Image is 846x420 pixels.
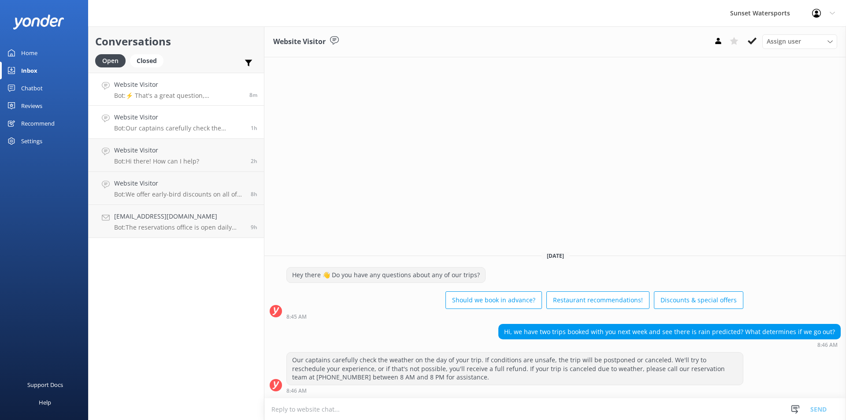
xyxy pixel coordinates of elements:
h2: Conversations [95,33,257,50]
div: Chatbot [21,79,43,97]
p: Bot: Hi there! How can I help? [114,157,199,165]
a: Open [95,56,130,65]
a: Website VisitorBot:We offer early-bird discounts on all of our morning trips. When you book direc... [89,172,264,205]
span: 06:57am 10-Aug-2025 (UTC -05:00) America/Cancun [251,157,257,165]
p: Bot: We offer early-bird discounts on all of our morning trips. When you book direct, we guarante... [114,190,244,198]
span: 12:20am 10-Aug-2025 (UTC -05:00) America/Cancun [251,190,257,198]
div: Help [39,394,51,411]
strong: 8:46 AM [817,342,838,348]
div: Support Docs [27,376,63,394]
div: Hi, we have two trips booked with you next week and see there is rain predicted? What determines ... [499,324,840,339]
div: Hey there 👋 Do you have any questions about any of our trips? [287,268,485,282]
div: Closed [130,54,163,67]
h4: Website Visitor [114,112,244,122]
p: Bot: The reservations office is open daily from 8am to 11pm. [114,223,244,231]
div: 07:46am 10-Aug-2025 (UTC -05:00) America/Cancun [498,342,841,348]
div: 07:45am 10-Aug-2025 (UTC -05:00) America/Cancun [286,313,743,320]
h4: [EMAIL_ADDRESS][DOMAIN_NAME] [114,212,244,221]
h3: Website Visitor [273,36,326,48]
h4: Website Visitor [114,178,244,188]
a: Closed [130,56,168,65]
div: Recommend [21,115,55,132]
img: yonder-white-logo.png [13,15,64,29]
h4: Website Visitor [114,145,199,155]
a: Website VisitorBot:Our captains carefully check the weather on the day of your trip. If condition... [89,106,264,139]
a: Website VisitorBot:⚡ That's a great question, unfortunately I do not know the answer. I'm going t... [89,73,264,106]
strong: 8:45 AM [286,314,307,320]
span: Assign user [767,37,801,46]
div: Assign User [762,34,837,48]
strong: 8:46 AM [286,388,307,394]
a: [EMAIL_ADDRESS][DOMAIN_NAME]Bot:The reservations office is open daily from 8am to 11pm.9h [89,205,264,238]
span: 09:05am 10-Aug-2025 (UTC -05:00) America/Cancun [249,91,257,99]
h4: Website Visitor [114,80,243,89]
button: Should we book in advance? [445,291,542,309]
div: Reviews [21,97,42,115]
p: Bot: ⚡ That's a great question, unfortunately I do not know the answer. I'm going to reach out to... [114,92,243,100]
span: 07:46am 10-Aug-2025 (UTC -05:00) America/Cancun [251,124,257,132]
a: Website VisitorBot:Hi there! How can I help?2h [89,139,264,172]
div: Settings [21,132,42,150]
button: Discounts & special offers [654,291,743,309]
div: Open [95,54,126,67]
span: 12:11am 10-Aug-2025 (UTC -05:00) America/Cancun [251,223,257,231]
div: Inbox [21,62,37,79]
button: Restaurant recommendations! [546,291,649,309]
div: 07:46am 10-Aug-2025 (UTC -05:00) America/Cancun [286,387,743,394]
span: [DATE] [542,252,569,260]
div: Our captains carefully check the weather on the day of your trip. If conditions are unsafe, the t... [287,353,743,385]
div: Home [21,44,37,62]
p: Bot: Our captains carefully check the weather on the day of your trip. If conditions are unsafe, ... [114,124,244,132]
